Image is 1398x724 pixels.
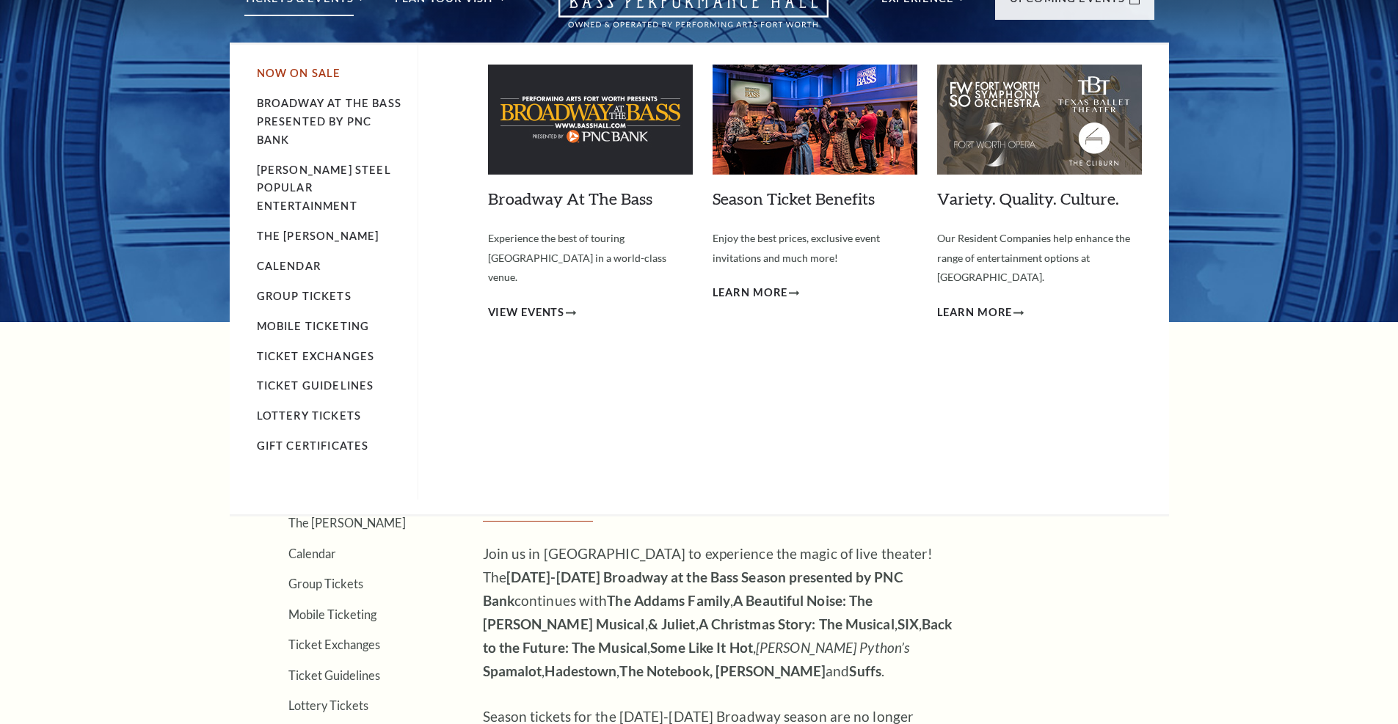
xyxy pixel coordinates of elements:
strong: Some Like It Hot [650,639,753,656]
p: Join us in [GEOGRAPHIC_DATA] to experience the magic of live theater! The continues with , , , , ... [483,542,960,683]
span: Learn More [937,304,1013,322]
span: Learn More [713,284,788,302]
a: [PERSON_NAME] Steel Popular Entertainment [257,164,391,213]
a: Variety. Quality. Culture. [937,189,1119,208]
p: Our Resident Companies help enhance the range of entertainment options at [GEOGRAPHIC_DATA]. [937,229,1142,288]
strong: & Juliet [648,615,696,632]
a: Calendar [288,546,336,560]
strong: Spamalot [483,662,542,679]
strong: [DATE]-[DATE] Broadway at the Bass Season presented by PNC Bank [483,568,903,609]
a: Gift Certificates [257,439,369,452]
img: 11121_resco_mega-nav-individual-block_279x150.jpg [937,65,1142,175]
a: Calendar [257,260,321,272]
strong: The Addams Family [607,592,730,609]
strong: Back to the Future: The Musical [483,615,953,656]
strong: The Notebook, [PERSON_NAME] [619,662,826,679]
a: Broadway At The Bass presented by PNC Bank [257,97,401,146]
a: Season Ticket Benefits [713,189,875,208]
p: Enjoy the best prices, exclusive event invitations and much more! [713,229,917,268]
a: Group Tickets [257,290,352,302]
img: batb-meganav-279x150.jpg [488,65,693,175]
a: Lottery Tickets [257,409,362,422]
a: Ticket Guidelines [257,379,374,392]
a: Broadway At The Bass [488,189,652,208]
strong: A Beautiful Noise: The [PERSON_NAME] Musical [483,592,873,632]
strong: SIX [898,615,919,632]
a: The [PERSON_NAME] [288,516,406,530]
strong: A Christmas Story: The Musical [699,615,895,632]
a: Ticket Exchanges [288,637,380,651]
a: Mobile Ticketing [288,607,376,621]
span: View Events [488,304,565,322]
strong: Hadestown [545,662,616,679]
a: Mobile Ticketing [257,320,370,332]
a: Lottery Tickets [288,698,368,712]
a: Ticket Guidelines [288,668,380,682]
a: The [PERSON_NAME] [257,230,379,242]
img: benefits_mega-nav_279x150.jpg [713,65,917,175]
a: Learn More [713,284,800,302]
a: Now On Sale [257,67,341,79]
a: Group Tickets [288,577,363,590]
strong: Suffs [849,662,881,679]
em: [PERSON_NAME] Python’s [756,639,909,656]
p: Experience the best of touring [GEOGRAPHIC_DATA] in a world-class venue. [488,229,693,288]
a: Ticket Exchanges [257,350,375,362]
a: View Events [488,304,577,322]
a: Learn More [937,304,1024,322]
